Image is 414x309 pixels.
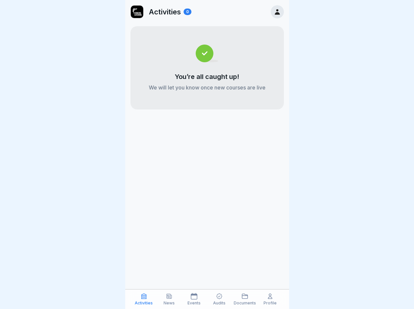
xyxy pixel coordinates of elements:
[234,301,256,305] p: Documents
[131,6,143,18] img: ewxb9rjzulw9ace2na8lwzf2.png
[164,301,175,305] p: News
[149,84,266,91] p: We will let you know once new courses are live
[135,301,153,305] p: Activities
[149,8,181,16] p: Activities
[187,301,201,305] p: Events
[184,9,191,15] div: 0
[175,73,239,81] p: You’re all caught up!
[213,301,226,305] p: Audits
[196,45,218,62] img: completed.svg
[264,301,277,305] p: Profile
